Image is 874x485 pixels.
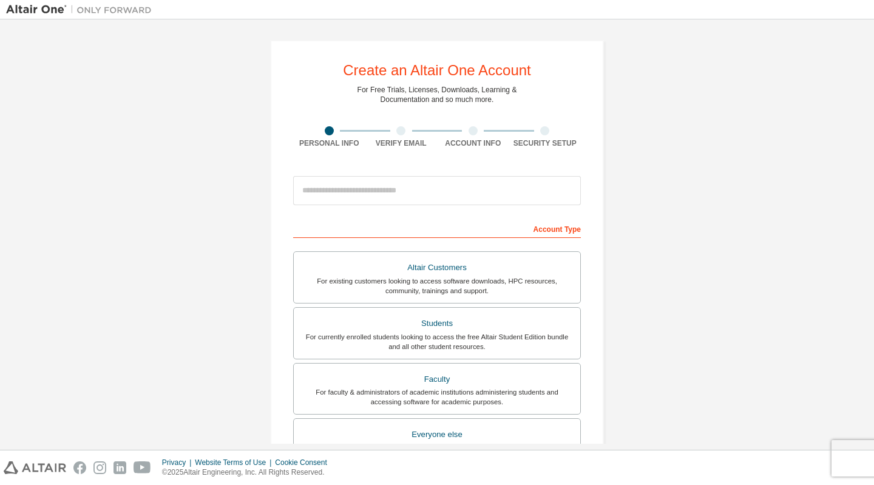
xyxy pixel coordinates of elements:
[162,458,195,467] div: Privacy
[195,458,275,467] div: Website Terms of Use
[301,387,573,407] div: For faculty & administrators of academic institutions administering students and accessing softwa...
[301,259,573,276] div: Altair Customers
[357,85,517,104] div: For Free Trials, Licenses, Downloads, Learning & Documentation and so much more.
[301,276,573,296] div: For existing customers looking to access software downloads, HPC resources, community, trainings ...
[509,138,581,148] div: Security Setup
[113,461,126,474] img: linkedin.svg
[301,332,573,351] div: For currently enrolled students looking to access the free Altair Student Edition bundle and all ...
[93,461,106,474] img: instagram.svg
[343,63,531,78] div: Create an Altair One Account
[275,458,334,467] div: Cookie Consent
[301,371,573,388] div: Faculty
[134,461,151,474] img: youtube.svg
[301,426,573,443] div: Everyone else
[293,138,365,148] div: Personal Info
[6,4,158,16] img: Altair One
[437,138,509,148] div: Account Info
[4,461,66,474] img: altair_logo.svg
[301,443,573,463] div: For individuals, businesses and everyone else looking to try Altair software and explore our prod...
[365,138,438,148] div: Verify Email
[73,461,86,474] img: facebook.svg
[301,315,573,332] div: Students
[162,467,334,478] p: © 2025 Altair Engineering, Inc. All Rights Reserved.
[293,219,581,238] div: Account Type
